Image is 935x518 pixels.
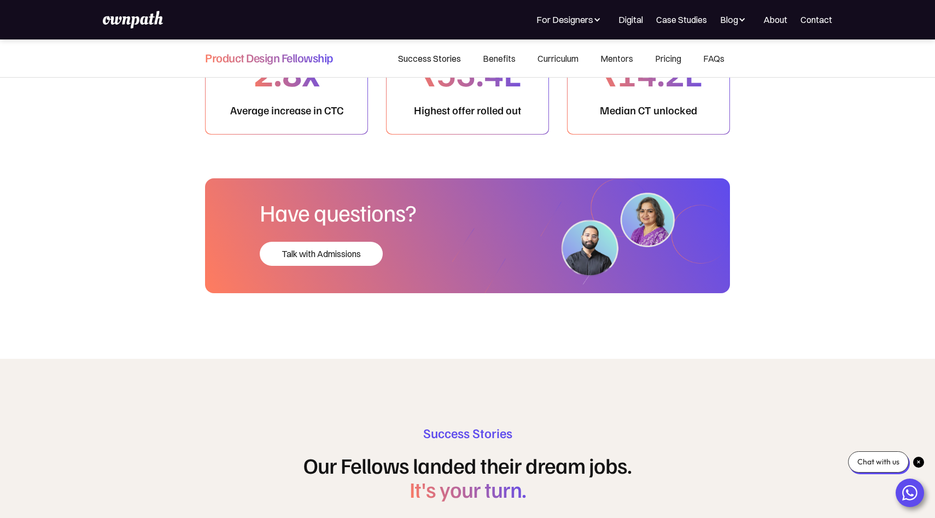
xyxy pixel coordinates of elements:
div: Highest offer rolled out [409,102,526,118]
div: For Designers [536,13,605,26]
a: Case Studies [656,13,707,26]
a: Success Stories [387,40,472,77]
div: For Designers [536,13,593,26]
a: Benefits [472,40,527,77]
a: Curriculum [527,40,589,77]
h4: Product Design Fellowship [205,50,333,65]
div: Average increase in CTC [225,102,348,118]
a: Contact [800,13,832,26]
a: Talk with Admissions [260,242,383,266]
a: About [763,13,787,26]
a: Pricing [644,40,692,77]
div: Blog [720,13,738,26]
div: Chat with us [848,451,909,473]
div: Blog [720,13,750,26]
h1: Have questions? [260,200,424,225]
a: Digital [618,13,643,26]
h3: Success Stories [205,424,730,441]
span: It's your turn. [410,475,526,503]
h1: Our Fellows landed their dream jobs. [205,453,730,501]
a: Mentors [589,40,644,77]
a: Product Design Fellowship [205,40,333,74]
a: FAQs [692,40,730,77]
div: Median CT unlocked [595,102,702,118]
